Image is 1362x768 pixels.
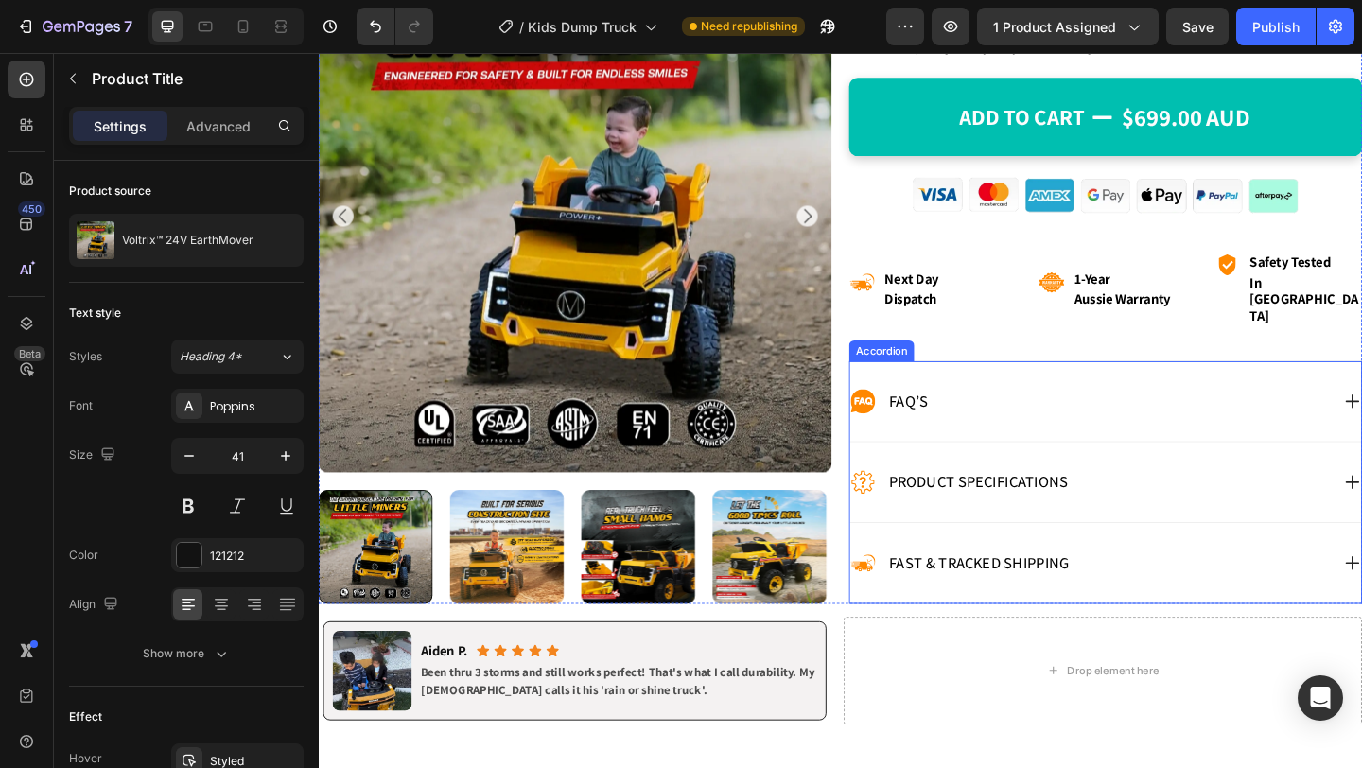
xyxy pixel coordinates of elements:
p: Voltrix™ 24V EarthMover [122,234,253,247]
button: 1 product assigned [977,8,1159,45]
div: Drop element here [814,664,915,679]
button: Carousel Next Arrow [520,166,543,188]
strong: Aiden P. [111,639,162,659]
div: Accordion [581,315,644,332]
span: Kids Dump Truck [528,17,637,37]
div: Font [69,397,93,414]
div: 450 [18,201,45,217]
strong: next day [616,236,674,255]
button: Publish [1236,8,1316,45]
p: Settings [94,116,147,136]
div: Add to cart [697,56,833,82]
button: Heading 4* [171,340,304,374]
span: Save [1182,19,1214,35]
div: Open Intercom Messenger [1298,675,1343,721]
div: Effect [69,708,102,725]
p: 7 [124,15,132,38]
button: 7 [8,8,141,45]
p: Product Specifications [620,454,815,479]
img: product feature img [77,221,114,259]
div: Text style [69,305,121,322]
div: Product source [69,183,151,200]
span: / [519,17,524,37]
span: Heading 4* [180,348,242,365]
div: Undo/Redo [357,8,433,45]
span: Need republishing [701,18,797,35]
p: Product Title [92,67,296,90]
div: Styles [69,348,102,365]
strong: in [GEOGRAPHIC_DATA] [1013,239,1131,295]
div: Publish [1252,17,1300,37]
img: gempages_492219557428069498-533e6312-bf5d-4e69-96fe-400c7339456e.webp [643,131,1069,178]
p: aussie warranty [822,258,927,276]
div: Beta [14,346,45,361]
p: Fast & Tracked shipping [620,542,816,567]
div: Poppins [210,398,299,415]
p: FAQ’s [620,366,663,391]
button: Save [1166,8,1229,45]
strong: safety tested [1013,217,1101,236]
iframe: Design area [319,53,1362,768]
div: Align [69,592,122,618]
div: Hover [69,750,102,767]
p: Advanced [186,116,251,136]
strong: dispatch [616,257,672,277]
div: Color [69,547,98,564]
button: Add to cart [577,26,1135,112]
div: 121212 [210,548,299,565]
div: Show more [143,644,231,663]
p: 1-year [822,236,927,254]
div: Size [69,443,119,468]
span: 1 product assigned [993,17,1116,37]
div: $699.00 AUD [872,55,1015,83]
button: Show more [69,637,304,671]
p: Been thru 3 storms and still works perfect! That's what I call durability. My [DEMOGRAPHIC_DATA] ... [111,663,539,703]
img: gempages_492219557428069498-ff5f79de-b850-4d04-a832-c1d003bb184d.webp [15,628,101,714]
